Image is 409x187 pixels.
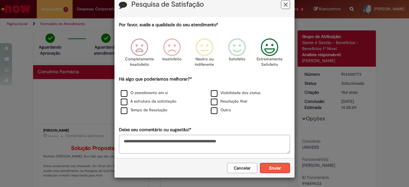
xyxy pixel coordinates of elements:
label: O atendimento em si [121,90,168,96]
p: Completamente Insatisfeito [125,56,154,68]
p: Neutro ou indiferente [194,56,215,68]
label: Deixe seu comentário ou sugestão!* [119,127,191,133]
label: Outro [211,107,231,113]
button: Cancelar [227,163,257,173]
label: Tempo de Resolução [121,107,167,113]
div: Insatisfeito [157,34,187,75]
div: Há algo que poderíamos melhorar?* [119,76,290,115]
label: Visibilidade dos status [211,90,261,96]
div: Completamente Insatisfeito [124,34,155,75]
p: Satisfeito [229,56,245,62]
label: Pesquisa de Satisfação [131,1,204,8]
p: Insatisfeito [162,56,182,62]
div: Neutro ou indiferente [189,34,220,75]
div: Extremamente Satisfeito [254,34,285,75]
label: A estrutura da solicitação [121,99,176,104]
label: Por favor, avalie a qualidade do seu atendimento* [119,22,218,28]
button: Enviar [260,163,290,173]
div: Satisfeito [222,34,252,75]
p: Extremamente Satisfeito [257,56,283,68]
label: Resolução final [211,99,247,104]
